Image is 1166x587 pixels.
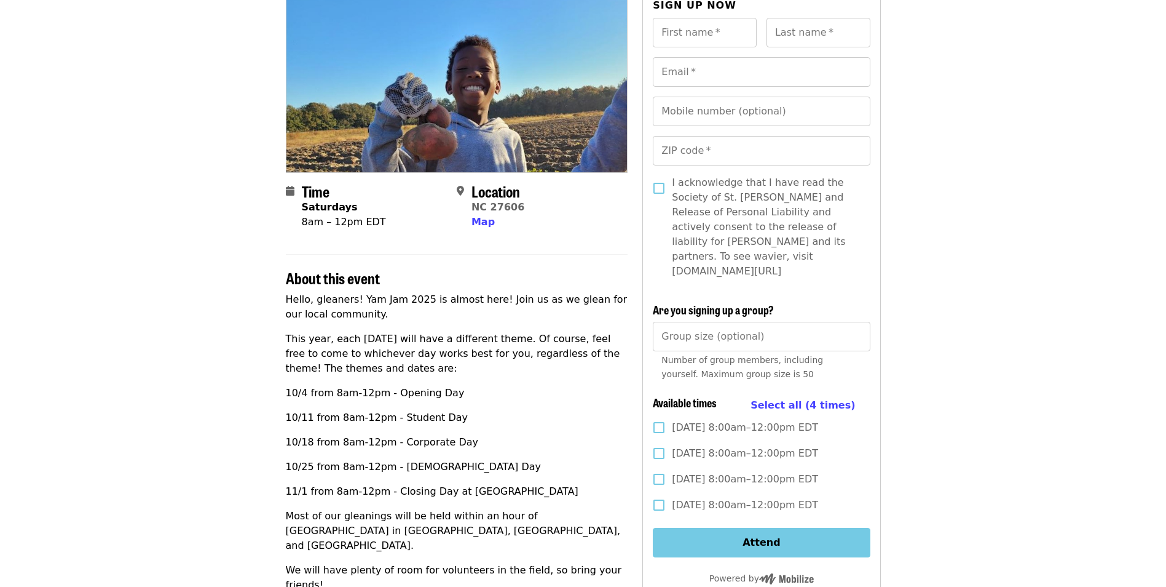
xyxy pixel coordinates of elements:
span: [DATE] 8:00am–12:00pm EDT [672,420,818,435]
i: calendar icon [286,185,294,197]
p: Hello, gleaners! Yam Jam 2025 is almost here! Join us as we glean for our local community. [286,292,628,322]
a: NC 27606 [471,201,524,213]
span: Location [471,180,520,202]
span: Time [302,180,329,202]
input: Email [653,57,870,87]
button: Select all (4 times) [750,396,855,415]
div: 8am – 12pm EDT [302,215,386,230]
span: Available times [653,394,717,410]
img: Powered by Mobilize [759,573,814,585]
p: 10/11 from 8am-12pm - Student Day [286,410,628,425]
span: Are you signing up a group? [653,301,774,317]
span: Number of group members, including yourself. Maximum group size is 50 [661,355,823,379]
p: This year, each [DATE] will have a different theme. Of course, feel free to come to whichever day... [286,332,628,376]
span: About this event [286,267,380,289]
span: Map [471,216,495,228]
p: Most of our gleanings will be held within an hour of [GEOGRAPHIC_DATA] in [GEOGRAPHIC_DATA], [GEO... [286,509,628,553]
input: Mobile number (optional) [653,97,870,126]
button: Attend [653,528,870,557]
p: 11/1 from 8am-12pm - Closing Day at [GEOGRAPHIC_DATA] [286,484,628,499]
span: [DATE] 8:00am–12:00pm EDT [672,498,818,513]
input: ZIP code [653,136,870,166]
span: Powered by [709,573,814,583]
span: Select all (4 times) [750,399,855,411]
p: 10/4 from 8am-12pm - Opening Day [286,386,628,401]
input: [object Object] [653,322,870,351]
button: Map [471,215,495,230]
input: Last name [766,18,870,47]
span: [DATE] 8:00am–12:00pm EDT [672,472,818,487]
p: 10/18 from 8am-12pm - Corporate Day [286,435,628,450]
input: First name [653,18,757,47]
strong: Saturdays [302,201,358,213]
span: [DATE] 8:00am–12:00pm EDT [672,446,818,461]
i: map-marker-alt icon [457,185,464,197]
span: I acknowledge that I have read the Society of St. [PERSON_NAME] and Release of Personal Liability... [672,175,860,279]
p: 10/25 from 8am-12pm - [DEMOGRAPHIC_DATA] Day [286,460,628,474]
